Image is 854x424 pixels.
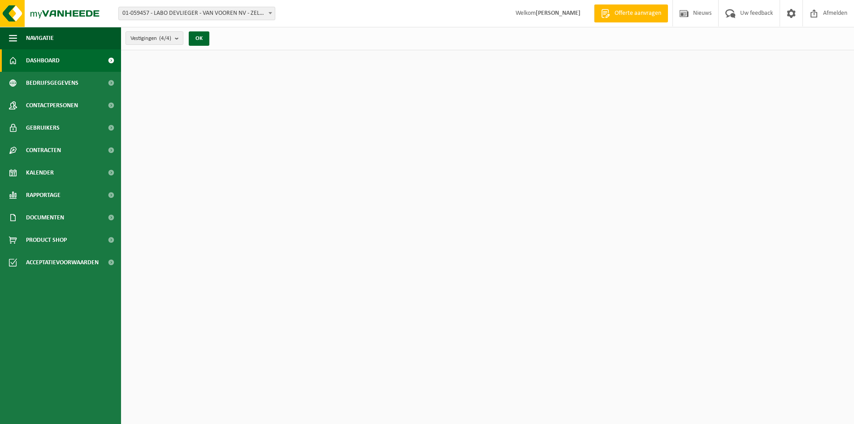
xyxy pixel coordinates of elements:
span: Contactpersonen [26,94,78,117]
span: Vestigingen [130,32,171,45]
span: Acceptatievoorwaarden [26,251,99,274]
span: Gebruikers [26,117,60,139]
a: Offerte aanvragen [594,4,668,22]
span: 01-059457 - LABO DEVLIEGER - VAN VOOREN NV - ZELZATE [119,7,275,20]
span: Product Shop [26,229,67,251]
span: 01-059457 - LABO DEVLIEGER - VAN VOOREN NV - ZELZATE [118,7,275,20]
span: Offerte aanvragen [612,9,663,18]
button: OK [189,31,209,46]
span: Bedrijfsgegevens [26,72,78,94]
button: Vestigingen(4/4) [126,31,183,45]
span: Documenten [26,206,64,229]
span: Kalender [26,162,54,184]
span: Rapportage [26,184,61,206]
count: (4/4) [159,35,171,41]
strong: [PERSON_NAME] [536,10,581,17]
span: Contracten [26,139,61,162]
span: Dashboard [26,49,60,72]
span: Navigatie [26,27,54,49]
